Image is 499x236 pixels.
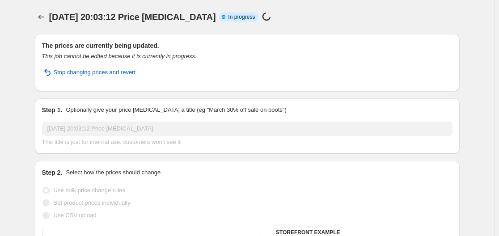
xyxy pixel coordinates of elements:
input: 30% off holiday sale [42,122,452,136]
button: Price change jobs [35,11,47,23]
span: Use bulk price change rules [54,187,125,194]
span: [DATE] 20:03:12 Price [MEDICAL_DATA] [49,12,216,22]
button: Stop changing prices and revert [37,65,141,80]
span: In progress [228,13,255,21]
span: This title is just for internal use, customers won't see it [42,139,181,145]
p: Optionally give your price [MEDICAL_DATA] a title (eg "March 30% off sale on boots") [66,105,286,114]
p: Select how the prices should change [66,168,161,177]
h2: The prices are currently being updated. [42,41,452,50]
span: Use CSV upload [54,212,97,219]
span: Stop changing prices and revert [54,68,136,77]
span: Set product prices individually [54,199,131,206]
h6: STOREFRONT EXAMPLE [276,229,452,236]
h2: Step 1. [42,105,63,114]
i: This job cannot be edited because it is currently in progress. [42,53,197,59]
h2: Step 2. [42,168,63,177]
